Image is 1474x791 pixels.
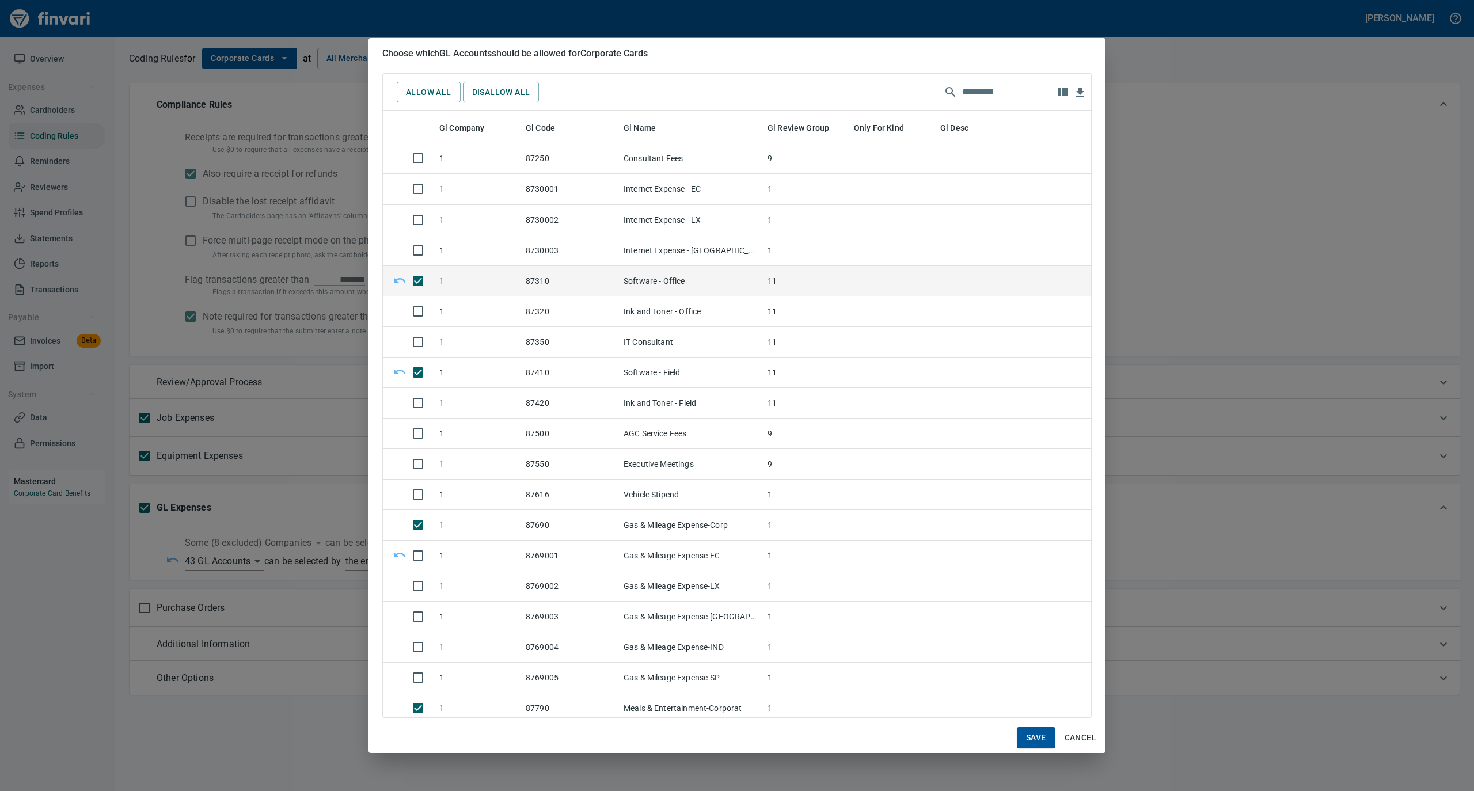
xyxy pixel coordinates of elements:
[521,602,619,632] td: 8769003
[619,602,763,632] td: Gas & Mileage Expense-[GEOGRAPHIC_DATA]
[435,266,521,296] td: 1
[619,235,763,266] td: Internet Expense - [GEOGRAPHIC_DATA]
[619,419,763,449] td: AGC Service Fees
[763,174,849,204] td: 1
[619,296,763,327] td: Ink and Toner - Office
[521,143,619,174] td: 87250
[763,388,849,419] td: 11
[763,480,849,510] td: 1
[624,121,671,135] span: Gl Name
[763,296,849,327] td: 11
[763,693,849,724] td: 1
[521,388,619,419] td: 87420
[521,235,619,266] td: 8730003
[472,85,530,100] span: Disallow All
[435,449,521,480] td: 1
[439,121,500,135] span: Gl Company
[406,85,451,100] span: Allow All
[763,663,849,693] td: 1
[521,419,619,449] td: 87500
[521,449,619,480] td: 87550
[768,121,844,135] span: Gl Review Group
[521,480,619,510] td: 87616
[763,602,849,632] td: 1
[940,121,983,135] span: Gl Desc
[435,480,521,510] td: 1
[619,174,763,204] td: Internet Expense - EC
[526,121,555,135] span: Gl Code
[619,663,763,693] td: Gas & Mileage Expense-SP
[763,358,849,388] td: 11
[763,327,849,358] td: 11
[763,632,849,663] td: 1
[763,510,849,541] td: 1
[619,388,763,419] td: Ink and Toner - Field
[768,121,829,135] span: Gl Review Group
[763,205,849,235] td: 1
[1026,731,1046,745] span: Save
[1017,727,1055,748] button: Save
[521,266,619,296] td: 87310
[526,121,570,135] span: Gl Code
[435,632,521,663] td: 1
[435,571,521,602] td: 1
[763,419,849,449] td: 9
[435,205,521,235] td: 1
[619,449,763,480] td: Executive Meetings
[619,143,763,174] td: Consultant Fees
[435,541,521,571] td: 1
[763,266,849,296] td: 11
[619,693,763,724] td: Meals & Entertainment-Corporat
[619,510,763,541] td: Gas & Mileage Expense-Corp
[619,480,763,510] td: Vehicle Stipend
[521,327,619,358] td: 87350
[435,296,521,327] td: 1
[393,273,407,287] svg: This setting is different for this card type. Revert back to default.
[521,205,619,235] td: 8730002
[435,174,521,204] td: 1
[521,693,619,724] td: 87790
[439,121,485,135] span: Gl Company
[763,143,849,174] td: 9
[1065,731,1096,745] span: Cancel
[435,510,521,541] td: 1
[763,235,849,266] td: 1
[435,143,521,174] td: 1
[624,121,656,135] span: Gl Name
[393,548,407,562] svg: This setting is different for this card type. Revert back to default.
[854,121,904,135] span: Only For Kind
[1054,83,1072,101] button: Choose columns to display
[854,121,919,135] span: Only For Kind
[763,541,849,571] td: 1
[619,327,763,358] td: IT Consultant
[435,602,521,632] td: 1
[619,632,763,663] td: Gas & Mileage Expense-IND
[763,449,849,480] td: 9
[435,693,521,724] td: 1
[521,632,619,663] td: 8769004
[1060,727,1101,748] button: Cancel
[1072,84,1089,101] button: Download Table
[435,388,521,419] td: 1
[435,358,521,388] td: 1
[521,358,619,388] td: 87410
[435,419,521,449] td: 1
[521,663,619,693] td: 8769005
[382,47,1092,59] h5: Choose which GL Accounts should be allowed for Corporate Cards
[521,174,619,204] td: 8730001
[435,235,521,266] td: 1
[619,358,763,388] td: Software - Field
[619,205,763,235] td: Internet Expense - LX
[463,82,540,103] button: Disallow All
[763,571,849,602] td: 1
[393,365,407,379] svg: This setting is different for this card type. Revert back to default.
[435,663,521,693] td: 1
[521,541,619,571] td: 8769001
[397,82,461,103] button: Allow All
[521,571,619,602] td: 8769002
[435,327,521,358] td: 1
[521,510,619,541] td: 87690
[521,296,619,327] td: 87320
[940,121,968,135] span: Gl Desc
[619,541,763,571] td: Gas & Mileage Expense-EC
